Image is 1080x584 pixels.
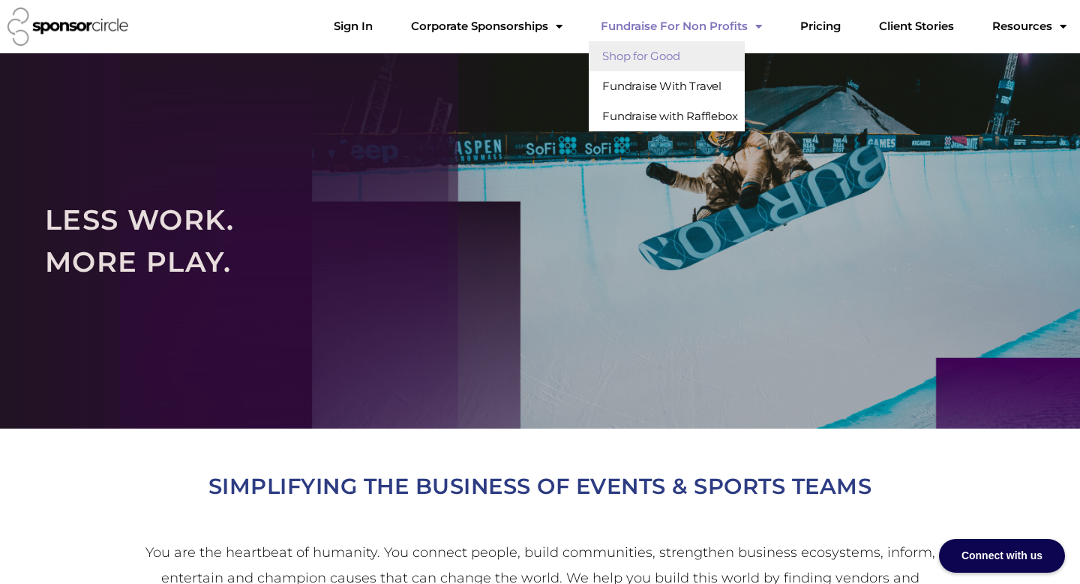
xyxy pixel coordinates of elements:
[399,11,574,41] a: Corporate SponsorshipsMenu Toggle
[7,8,128,46] img: Sponsor Circle logo
[589,41,745,131] ul: Fundraise For Non ProfitsMenu Toggle
[980,11,1078,41] a: Resources
[120,468,960,504] h2: SIMPLIFYING THE BUSINESS OF EVENTS & SPORTS TEAMS
[322,11,385,41] a: Sign In
[788,11,853,41] a: Pricing
[867,11,966,41] a: Client Stories
[589,41,745,71] a: Shop for Good
[45,199,1035,282] h2: LESS WORK. MORE PLAY.
[589,71,745,101] a: Fundraise With Travel
[589,11,774,41] a: Fundraise For Non ProfitsMenu Toggle
[322,11,1078,41] nav: Menu
[939,539,1065,573] div: Connect with us
[589,101,745,131] a: Fundraise with Rafflebox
